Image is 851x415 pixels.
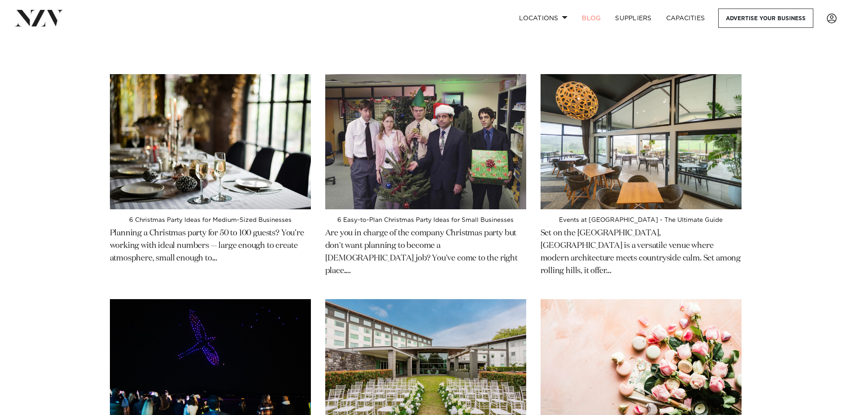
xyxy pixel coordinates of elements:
h4: 6 Christmas Party Ideas for Medium-Sized Businesses [110,216,311,224]
a: BLOG [575,9,608,28]
a: Capacities [659,9,712,28]
a: 6 Easy-to-Plan Christmas Party Ideas for Small Businesses 6 Easy-to-Plan Christmas Party Ideas fo... [325,74,526,288]
p: Planning a Christmas party for 50 to 100 guests? You’re working with ideal numbers — large enough... [110,224,311,265]
img: nzv-logo.png [14,10,63,26]
p: Are you in charge of the company Christmas party but don't want planning to become a [DEMOGRAPHIC... [325,224,526,278]
p: Set on the [GEOGRAPHIC_DATA], [GEOGRAPHIC_DATA] is a versatile venue where modern architecture me... [541,224,742,278]
img: 6 Christmas Party Ideas for Medium-Sized Businesses [110,74,311,209]
h4: 6 Easy-to-Plan Christmas Party Ideas for Small Businesses [325,216,526,224]
h4: Events at [GEOGRAPHIC_DATA] - The Ultimate Guide [541,216,742,224]
a: 6 Christmas Party Ideas for Medium-Sized Businesses 6 Christmas Party Ideas for Medium-Sized Busi... [110,74,311,276]
a: Advertise your business [718,9,813,28]
img: Events at Wainui Golf Club - The Ultimate Guide [541,74,742,209]
a: Events at Wainui Golf Club - The Ultimate Guide Events at [GEOGRAPHIC_DATA] - The Ultimate Guide ... [541,74,742,288]
a: Locations [512,9,575,28]
img: 6 Easy-to-Plan Christmas Party Ideas for Small Businesses [325,74,526,209]
a: SUPPLIERS [608,9,659,28]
